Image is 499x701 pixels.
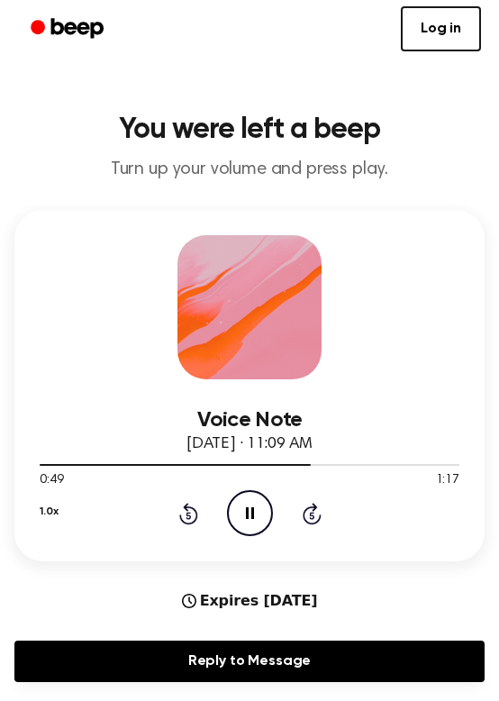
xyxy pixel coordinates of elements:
[401,6,481,51] a: Log in
[40,471,63,490] span: 0:49
[186,436,313,452] span: [DATE] · 11:09 AM
[40,408,459,432] h3: Voice Note
[18,12,120,47] a: Beep
[14,159,485,181] p: Turn up your volume and press play.
[182,590,318,612] div: Expires [DATE]
[14,115,485,144] h1: You were left a beep
[40,496,58,527] button: 1.0x
[14,641,485,682] a: Reply to Message
[436,471,459,490] span: 1:17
